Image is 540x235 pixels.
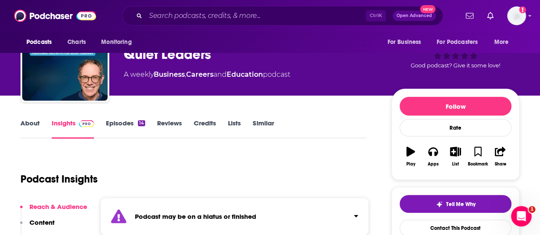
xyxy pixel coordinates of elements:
span: New [420,5,435,13]
div: Play [406,162,415,167]
a: Lists [228,119,241,139]
h1: Podcast Insights [20,173,98,186]
button: open menu [20,34,63,50]
span: Tell Me Why [446,201,476,208]
div: 14 [138,120,145,126]
button: Show profile menu [507,6,526,25]
iframe: Intercom live chat [511,206,531,226]
button: Content [20,218,55,234]
button: Bookmark [467,141,489,172]
a: Careers [186,70,213,78]
a: Credits [194,119,216,139]
span: More [494,36,509,48]
span: and [213,70,227,78]
div: Share [494,162,506,167]
div: List [452,162,459,167]
div: Bookmark [468,162,488,167]
a: Education [227,70,263,78]
button: tell me why sparkleTell Me Why [400,195,511,213]
button: Open AdvancedNew [393,11,436,21]
a: InsightsPodchaser Pro [52,119,94,139]
button: Apps [422,141,444,172]
button: Play [400,141,422,172]
button: open menu [488,34,520,50]
span: Podcasts [26,36,52,48]
strong: Podcast may be on a hiatus or finished [135,212,256,220]
a: Similar [253,119,274,139]
a: Charts [62,34,91,50]
p: Content [29,218,55,226]
span: Logged in as LBraverman [507,6,526,25]
a: Episodes14 [106,119,145,139]
input: Search podcasts, credits, & more... [146,9,366,23]
img: tell me why sparkle [436,201,443,208]
a: Reviews [157,119,182,139]
a: About [20,119,40,139]
img: User Profile [507,6,526,25]
span: For Business [387,36,421,48]
a: Show notifications dropdown [462,9,477,23]
span: Open Advanced [397,14,432,18]
svg: Add a profile image [519,6,526,13]
img: Podchaser - Follow, Share and Rate Podcasts [14,8,96,24]
button: Share [489,141,511,172]
span: , [185,70,186,78]
span: Good podcast? Give it some love! [411,62,500,69]
span: Monitoring [101,36,131,48]
a: Show notifications dropdown [484,9,497,23]
span: For Podcasters [437,36,478,48]
span: 1 [528,206,535,213]
button: open menu [95,34,143,50]
span: Charts [67,36,86,48]
div: Apps [428,162,439,167]
span: Ctrl K [366,10,386,21]
div: Rate [400,119,511,136]
button: Follow [400,97,511,116]
button: List [444,141,467,172]
button: open menu [381,34,432,50]
p: Reach & Audience [29,203,87,211]
img: Powerful Introvert: Personal Growth for Quiet Leaders [22,15,108,101]
a: Business [154,70,185,78]
div: A weekly podcast [124,70,290,80]
div: Search podcasts, credits, & more... [122,6,443,26]
button: Reach & Audience [20,203,87,218]
img: Podchaser Pro [79,120,94,127]
button: open menu [431,34,490,50]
